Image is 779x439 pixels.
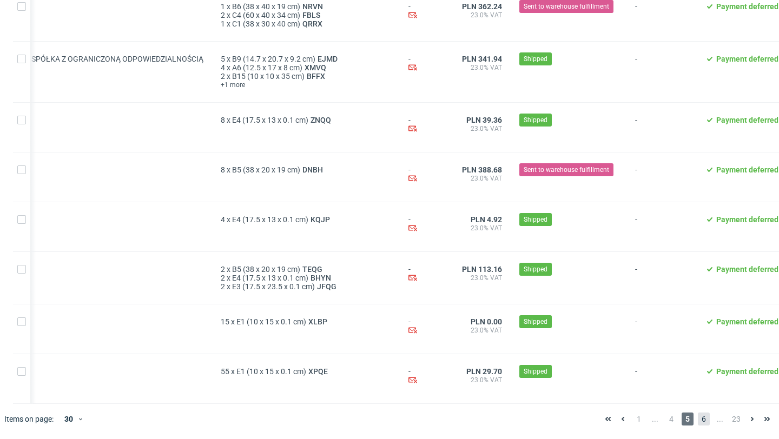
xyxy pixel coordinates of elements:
span: 1 [221,19,225,28]
span: 4 [665,413,677,425]
span: E4 (17.5 x 13 x 0.1 cm) [232,116,308,124]
span: 4 [221,215,225,224]
span: PLN 0.00 [471,317,502,326]
div: - [408,55,439,74]
span: 5 [682,413,694,425]
a: DNBH [300,165,325,174]
a: XPQE [306,367,330,376]
span: Payment deferred [716,265,778,274]
span: Payment deferred [716,367,778,376]
div: x [221,274,391,282]
span: Payment deferred [716,215,778,224]
span: 55 [221,367,229,376]
span: Shipped [524,115,547,125]
a: ZNQQ [308,116,333,124]
span: 23.0% VAT [456,174,502,183]
span: PLN 341.94 [462,55,502,63]
span: Payment deferred [716,317,778,326]
span: Shipped [524,215,547,224]
span: - [635,2,688,28]
span: XLBP [306,317,329,326]
div: x [221,63,391,72]
a: EJMD [315,55,340,63]
div: x [221,11,391,19]
span: B6 (38 x 40 x 19 cm) [232,2,300,11]
span: 23.0% VAT [456,274,502,282]
span: E3 (17.5 x 23.5 x 0.1 cm) [232,282,315,291]
div: x [221,2,391,11]
div: x [221,265,391,274]
span: 23.0% VAT [456,63,502,72]
div: - [408,317,439,336]
span: Payment deferred [716,165,778,174]
span: E4 (17.5 x 13 x 0.1 cm) [232,274,308,282]
span: A6 (12.5 x 17 x 8 cm) [232,63,302,72]
span: - [635,116,688,139]
div: - [408,265,439,284]
span: Shipped [524,367,547,376]
span: ... [714,413,726,425]
span: BFFX [305,72,327,81]
div: x [221,72,391,81]
span: 8 [221,116,225,124]
span: PLN 113.16 [462,265,502,274]
span: PLN 362.24 [462,2,502,11]
a: QRRX [300,19,325,28]
span: Sent to warehouse fulfillment [524,165,609,175]
span: E4 (17.5 x 13 x 0.1 cm) [232,215,308,224]
span: 2 [221,265,225,274]
span: 8 [221,165,225,174]
span: 2 [221,11,225,19]
span: E1 (10 x 15 x 0.1 cm) [236,317,306,326]
div: - [408,215,439,234]
span: 4 [221,63,225,72]
span: 23.0% VAT [456,376,502,384]
a: +1 more [221,81,391,89]
div: - [408,116,439,135]
span: Payment deferred [716,55,778,63]
div: x [221,282,391,291]
span: - [635,317,688,341]
a: KQJP [308,215,332,224]
a: XMVQ [302,63,328,72]
a: TEQG [300,265,325,274]
span: C1 (38 x 30 x 40 cm) [232,19,300,28]
span: - [635,55,688,89]
span: B5 (38 x 20 x 19 cm) [232,265,300,274]
div: - [408,165,439,184]
a: NRVN [300,2,325,11]
div: x [221,55,391,63]
span: Payment deferred [716,116,778,124]
div: x [221,19,391,28]
span: Payment deferred [716,2,778,11]
a: JFQG [315,282,339,291]
span: 1 [633,413,645,425]
span: ... [649,413,661,425]
span: 23.0% VAT [456,326,502,335]
span: 23.0% VAT [456,224,502,232]
div: x [221,116,391,124]
span: B9 (14.7 x 20.7 x 9.2 cm) [232,55,315,63]
span: Shipped [524,54,547,64]
span: Shipped [524,264,547,274]
span: 2 [221,72,225,81]
div: 30 [58,411,77,427]
span: Items on page: [4,414,54,424]
div: - [408,367,439,386]
span: - [635,265,688,291]
span: 6 [698,413,710,425]
span: B5 (38 x 20 x 19 cm) [232,165,300,174]
span: PLN 388.68 [462,165,502,174]
div: - [408,2,439,21]
span: PLN 39.36 [466,116,502,124]
span: E1 (10 x 15 x 0.1 cm) [236,367,306,376]
span: C4 (60 x 40 x 34 cm) [232,11,300,19]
